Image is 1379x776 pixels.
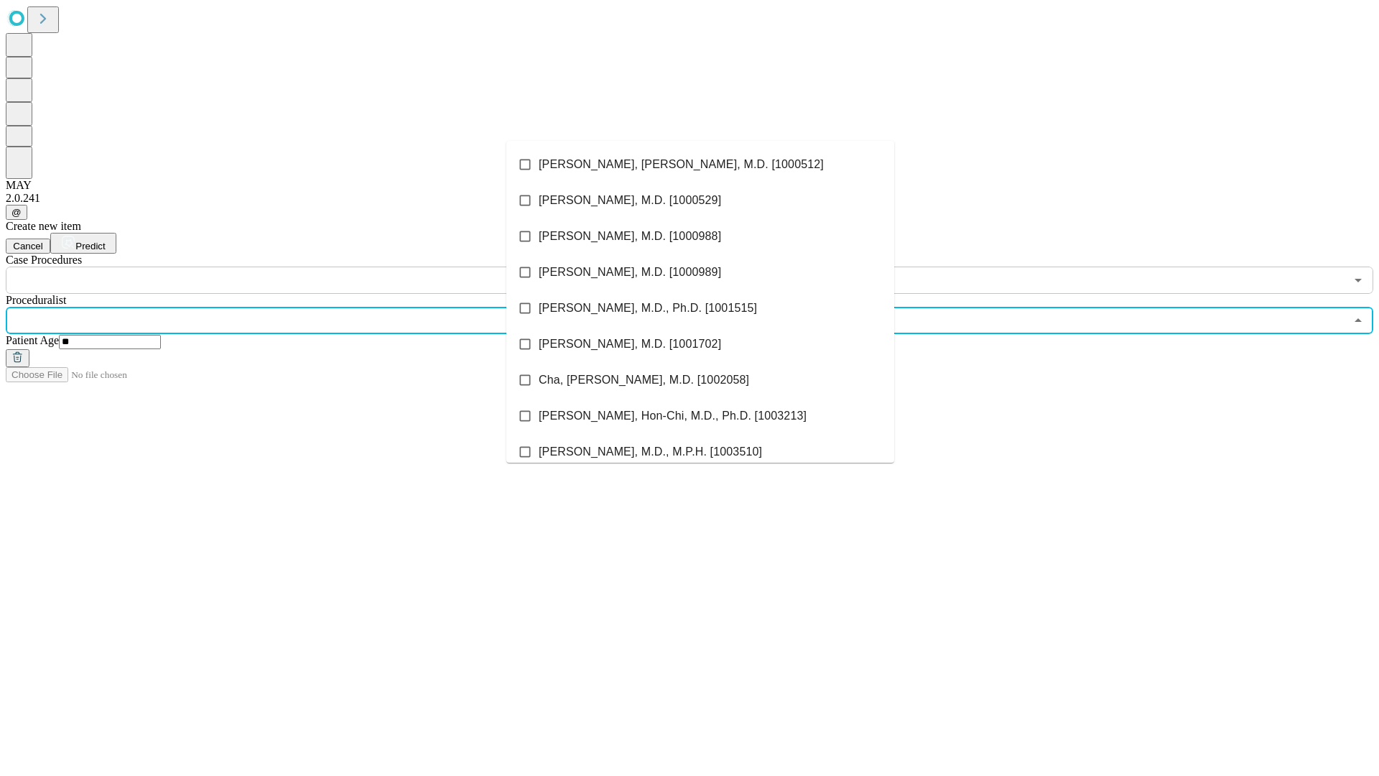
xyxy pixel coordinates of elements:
[539,228,721,245] span: [PERSON_NAME], M.D. [1000988]
[539,192,721,209] span: [PERSON_NAME], M.D. [1000529]
[6,179,1373,192] div: MAY
[6,192,1373,205] div: 2.0.241
[6,220,81,232] span: Create new item
[539,443,762,461] span: [PERSON_NAME], M.D., M.P.H. [1003510]
[539,300,757,317] span: [PERSON_NAME], M.D., Ph.D. [1001515]
[1348,270,1368,290] button: Open
[6,334,59,346] span: Patient Age
[50,233,116,254] button: Predict
[6,254,82,266] span: Scheduled Procedure
[13,241,43,251] span: Cancel
[539,371,749,389] span: Cha, [PERSON_NAME], M.D. [1002058]
[6,294,66,306] span: Proceduralist
[539,156,824,173] span: [PERSON_NAME], [PERSON_NAME], M.D. [1000512]
[1348,310,1368,331] button: Close
[11,207,22,218] span: @
[6,239,50,254] button: Cancel
[539,264,721,281] span: [PERSON_NAME], M.D. [1000989]
[75,241,105,251] span: Predict
[539,407,807,425] span: [PERSON_NAME], Hon-Chi, M.D., Ph.D. [1003213]
[6,205,27,220] button: @
[539,336,721,353] span: [PERSON_NAME], M.D. [1001702]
